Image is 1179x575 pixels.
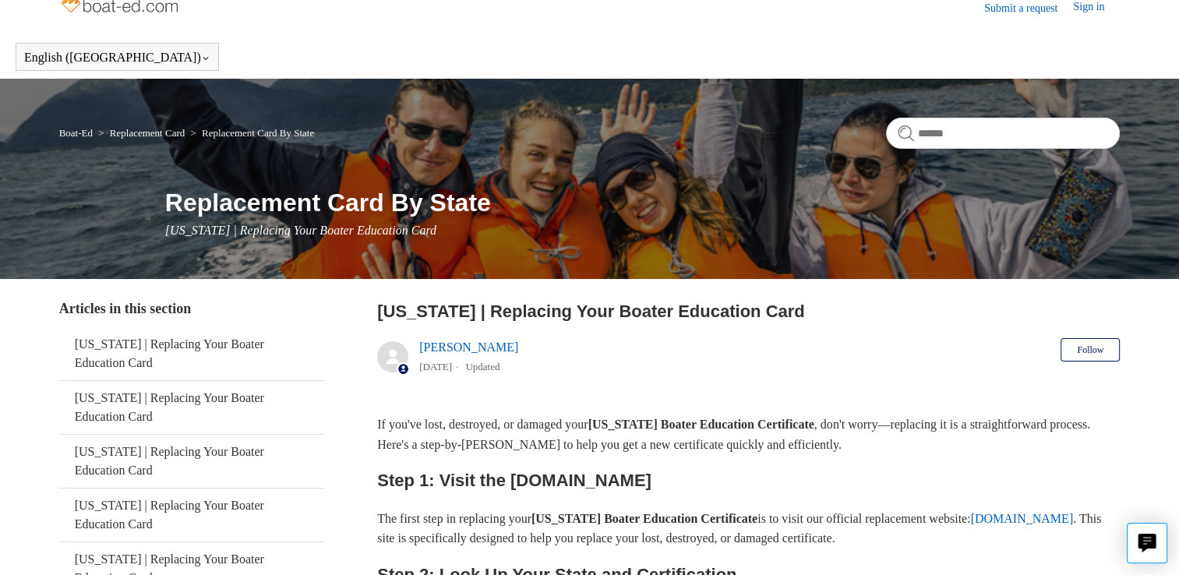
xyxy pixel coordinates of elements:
[377,414,1120,454] p: If you've lost, destroyed, or damaged your , don't worry—replacing it is a straightforward proces...
[1061,338,1120,362] button: Follow Article
[886,118,1120,149] input: Search
[202,127,314,139] a: Replacement Card By State
[377,467,1120,494] h2: Step 1: Visit the [DOMAIN_NAME]
[419,340,518,354] a: [PERSON_NAME]
[165,224,436,237] span: [US_STATE] | Replacing Your Boater Education Card
[59,327,324,380] a: [US_STATE] | Replacing Your Boater Education Card
[59,127,93,139] a: Boat-Ed
[465,361,499,372] li: Updated
[59,489,324,541] a: [US_STATE] | Replacing Your Boater Education Card
[1127,523,1167,563] button: Live chat
[531,512,757,525] strong: [US_STATE] Boater Education Certificate
[377,298,1120,324] h2: New York | Replacing Your Boater Education Card
[95,127,187,139] li: Replacement Card
[59,301,191,316] span: Articles in this section
[588,418,814,431] strong: [US_STATE] Boater Education Certificate
[59,381,324,434] a: [US_STATE] | Replacing Your Boater Education Card
[419,361,452,372] time: 05/22/2024, 11:37
[970,512,1073,525] a: [DOMAIN_NAME]
[187,127,314,139] li: Replacement Card By State
[377,509,1120,549] p: The first step in replacing your is to visit our official replacement website: . This site is spe...
[59,127,96,139] li: Boat-Ed
[59,435,324,488] a: [US_STATE] | Replacing Your Boater Education Card
[110,127,185,139] a: Replacement Card
[165,184,1121,221] h1: Replacement Card By State
[24,51,210,65] button: English ([GEOGRAPHIC_DATA])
